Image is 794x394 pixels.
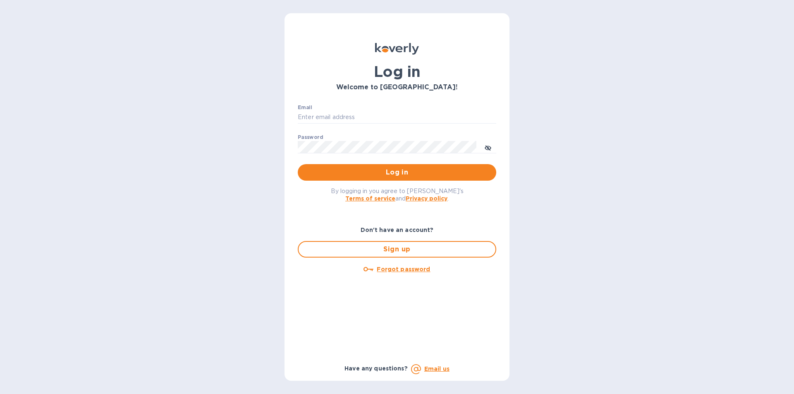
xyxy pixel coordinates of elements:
[304,167,490,177] span: Log in
[480,139,496,155] button: toggle password visibility
[298,164,496,181] button: Log in
[344,365,408,372] b: Have any questions?
[424,365,450,372] a: Email us
[377,266,430,272] u: Forgot password
[345,195,395,202] a: Terms of service
[298,63,496,80] h1: Log in
[298,105,312,110] label: Email
[298,84,496,91] h3: Welcome to [GEOGRAPHIC_DATA]!
[298,135,323,140] label: Password
[298,241,496,258] button: Sign up
[361,227,434,233] b: Don't have an account?
[375,43,419,55] img: Koverly
[305,244,489,254] span: Sign up
[406,195,447,202] a: Privacy policy
[331,188,464,202] span: By logging in you agree to [PERSON_NAME]'s and .
[298,111,496,124] input: Enter email address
